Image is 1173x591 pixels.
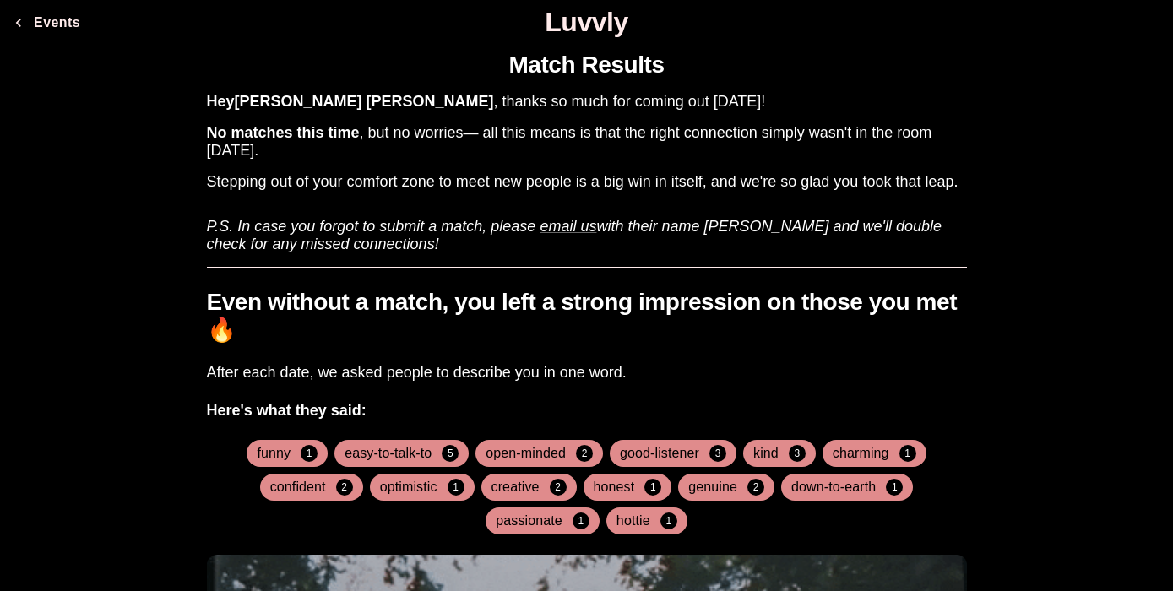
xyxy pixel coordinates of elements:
[345,445,432,462] h4: easy-to-talk-to
[550,479,567,496] span: 2
[620,445,699,462] h4: good-listener
[207,402,967,420] h3: Here's what they said:
[207,93,967,111] h3: , thanks so much for coming out [DATE]!
[496,512,562,529] h4: passionate
[709,445,726,462] span: 3
[660,512,677,529] span: 1
[301,445,318,462] span: 1
[886,479,903,496] span: 1
[899,445,916,462] span: 1
[7,6,87,40] button: Events
[207,173,967,191] h3: Stepping out of your comfort zone to meet new people is a big win in itself, and we're so glad yo...
[207,289,967,344] h1: Even without a match, you left a strong impression on those you met 🔥
[7,7,1166,38] h1: Luvvly
[753,445,779,462] h4: kind
[207,93,494,110] b: Hey [PERSON_NAME] [PERSON_NAME]
[207,124,967,160] h3: , but no worries— all this means is that the right connection simply wasn't in the room [DATE].
[540,218,596,235] a: email us
[448,479,464,496] span: 1
[491,479,540,496] h4: creative
[616,512,650,529] h4: hottie
[791,479,876,496] h4: down-to-earth
[380,479,437,496] h4: optimistic
[747,479,764,496] span: 2
[207,364,967,382] h3: After each date, we asked people to describe you in one word.
[486,445,566,462] h4: open-minded
[594,479,635,496] h4: honest
[207,124,360,141] b: No matches this time
[336,479,353,496] span: 2
[207,218,942,252] i: P.S. In case you forgot to submit a match, please with their name [PERSON_NAME] and we'll double ...
[442,445,459,462] span: 5
[508,52,664,79] h1: Match Results
[644,479,661,496] span: 1
[257,445,291,462] h4: funny
[688,479,737,496] h4: genuine
[270,479,326,496] h4: confident
[789,445,806,462] span: 3
[833,445,889,462] h4: charming
[573,512,589,529] span: 1
[576,445,593,462] span: 2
